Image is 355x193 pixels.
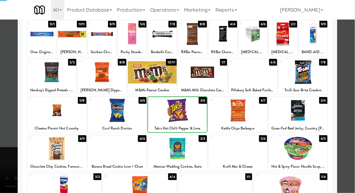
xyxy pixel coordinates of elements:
div: Oreo Original Cookie [28,48,55,56]
div: 226/9Chocolate Chip Cookies, Famous [PERSON_NAME] [27,135,86,170]
div: 20 [210,97,238,102]
div: 8 [240,21,253,26]
img: Micromart [34,5,45,15]
div: 167/8Trolli Sour Brite Crawlers [279,59,328,94]
div: Barebells Cookies & Cream Protein Bar [148,48,177,56]
div: 68/8RXBar Peanut Butter Chocolate [178,21,207,56]
div: 5/6 [139,21,147,27]
div: 6 [179,21,193,26]
div: 22 [29,135,57,140]
div: M&M's Milk Chocolate Candy [178,86,227,94]
div: [PERSON_NAME] Dipped Animal Crackers [79,86,126,94]
div: Pillsbury Soft Baked Funfetti Cookies [229,86,277,94]
div: Hershey's Dipped Pretzels - Chocolate [27,86,76,94]
div: Banana Bread Cookie Love + Chew [89,163,146,170]
div: 28 [104,173,140,179]
div: 11/11 [77,21,86,27]
div: 6/6 [259,21,267,27]
div: Takis Hot Chilli Pepper & Lime [149,125,206,132]
div: Trolli Sour Brite Crawlers [279,86,328,94]
div: 19 [149,97,177,102]
div: 243/3Mexican Wedding Cookies, Siete [148,135,207,170]
div: [PERSON_NAME] Peanut Butter Cups [58,48,86,56]
div: 2/2 [289,21,297,27]
div: Chocolate Chip Cookies, Famous [PERSON_NAME] [28,163,85,170]
div: 186/6Cool Ranch Doritos [88,97,147,132]
div: 6/7 [259,97,267,104]
div: 156/6Pillsbury Soft Baked Funfetti Cookies [229,59,277,94]
div: 38/9Snickers Chocolate Bar [88,21,117,56]
div: 3/6 [199,97,207,104]
div: 21 [270,97,298,102]
div: 26 [270,135,298,140]
div: 6/9 [78,135,86,142]
div: 24 [149,135,177,140]
div: RXBar Peanut Butter Chocolate [178,48,207,56]
div: 3/3 [199,135,207,142]
div: Snickers Chocolate Bar [89,48,116,56]
div: 255/6Kraft Mac & Cheese [208,135,267,170]
div: Cheetos Flamin' Hot Crunchy [27,125,86,132]
div: 13 [129,59,152,64]
div: RXBar Chocolate Sea Salt [209,48,236,56]
div: 12 [79,59,102,64]
div: 11 [29,59,52,64]
div: 45/6Pocky Strawberry Cream Covered Biscuit Sticks [118,21,147,56]
div: 213/4Grass-Fed Beef Jerky, Country [PERSON_NAME] Provisions [269,97,328,132]
div: Oreo Original Cookie [27,48,56,56]
div: 9 [270,21,283,26]
div: Pocky Strawberry Cream Covered Biscuit Sticks [119,48,146,56]
div: 6/6 [139,97,147,104]
div: Grass-Fed Beef Jerky, Country [PERSON_NAME] Provisions [270,125,327,132]
div: 4 [119,21,132,26]
div: Barebells Cookies & Cream Protein Bar [149,48,176,56]
div: Hot & Spicy Flavor Noodle Soup, Nongshim [270,163,327,170]
div: M&M's Peanut Candies [129,86,176,94]
div: M&M's Peanut Candies [128,86,177,94]
div: 86/6[MEDICAL_DATA] [239,21,267,56]
div: 141/1M&M's Milk Chocolate Candy [178,59,227,94]
div: 10 [300,21,313,26]
div: 7/8 [319,59,328,66]
div: Mexican Wedding Cookies, Siete [149,163,206,170]
div: 6/6 [269,59,277,66]
div: Mexican Wedding Cookies, Siete [148,163,207,170]
div: 4/4 [168,173,177,180]
div: BAND-AID Flexible Fabric [300,48,327,56]
div: 264/5Hot & Spicy Flavor Noodle Soup, Nongshim [269,135,328,170]
div: 234/4Banana Bread Cookie Love + Chew [88,135,147,170]
div: 10/11 [166,59,177,66]
div: 8/8 [118,59,126,66]
div: 5 [149,21,162,26]
div: 8/9 [108,21,116,27]
div: Cheetos Flamin' Hot Crunchy [28,125,85,132]
div: [MEDICAL_DATA] [240,48,266,56]
div: Cool Ranch Doritos [88,125,147,132]
div: Kettle Chips Barbeque [208,125,267,132]
div: 1/1 [220,59,227,66]
div: 8/8 [198,21,207,27]
div: 16 [280,59,303,64]
div: 25 [210,135,238,140]
div: 9/9 [320,21,328,27]
div: 14 [179,59,203,64]
div: [MEDICAL_DATA] [239,48,267,56]
div: 15 [230,59,253,64]
div: 7/8 [168,21,177,27]
div: RXBar Chocolate Sea Salt [208,48,237,56]
div: 10/1Oreo Original Cookie [27,21,56,56]
div: 5/8 [78,97,86,104]
div: 0/1 [48,21,56,27]
div: 115/5Hershey's Dipped Pretzels - Chocolate [27,59,76,94]
div: Hershey's Dipped Pretzels - Chocolate [28,86,75,94]
div: 1/1 [245,173,252,180]
div: Pocky Strawberry Cream Covered Biscuit Sticks [118,48,147,56]
div: [MEDICAL_DATA] Extra Strength (500 mg) [269,48,297,56]
div: Kettle Chips Barbeque [209,125,266,132]
div: 29 [179,173,215,179]
div: 1310/11M&M's Peanut Candies [128,59,177,94]
div: 175/8Cheetos Flamin' Hot Crunchy [27,97,86,132]
div: 4/4 [228,21,237,27]
div: 206/7Kettle Chips Barbeque [208,97,267,132]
